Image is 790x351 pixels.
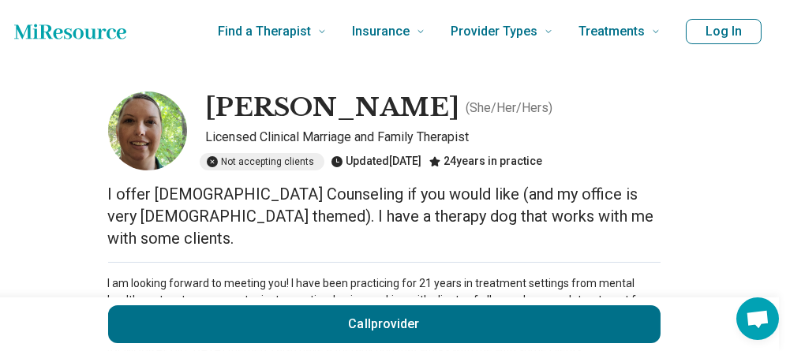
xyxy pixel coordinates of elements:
[108,305,661,343] button: Callprovider
[206,91,460,125] h1: [PERSON_NAME]
[466,99,553,118] p: ( She/Her/Hers )
[736,297,779,340] div: Open chat
[686,19,762,44] button: Log In
[429,153,543,170] div: 24 years in practice
[218,21,311,43] span: Find a Therapist
[200,153,324,170] div: Not accepting clients
[331,153,422,170] div: Updated [DATE]
[578,21,645,43] span: Treatments
[108,91,187,170] img: Sacha Childs, Licensed Clinical Marriage and Family Therapist
[108,183,661,249] p: I offer [DEMOGRAPHIC_DATA] Counseling if you would like (and my office is very [DEMOGRAPHIC_DATA]...
[352,21,410,43] span: Insurance
[206,128,661,147] p: Licensed Clinical Marriage and Family Therapist
[451,21,537,43] span: Provider Types
[14,16,126,47] a: Home page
